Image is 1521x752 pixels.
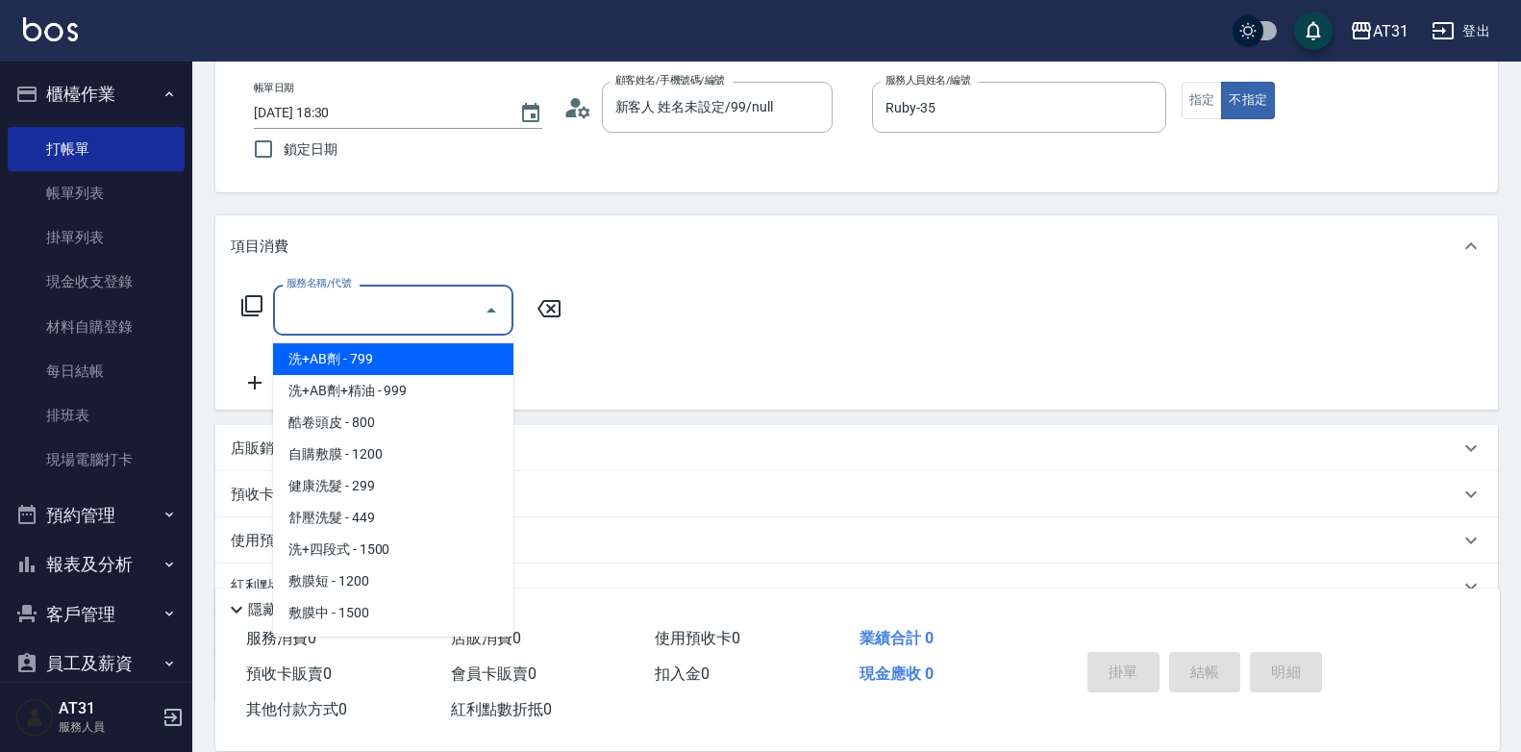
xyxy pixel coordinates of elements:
img: Person [15,698,54,737]
p: 預收卡販賣 [231,485,303,505]
a: 材料自購登錄 [8,305,185,349]
span: 紅利點數折抵 0 [451,700,552,718]
button: 客戶管理 [8,589,185,639]
span: 會員卡販賣 0 [451,664,536,683]
label: 服務人員姓名/編號 [885,73,970,88]
span: 其他付款方式 0 [246,700,347,718]
span: 敷膜短 - 1200 [273,565,513,597]
span: 洗+AB劑+精油 - 999 [273,375,513,407]
button: 報表及分析 [8,539,185,589]
button: 指定 [1182,82,1223,119]
span: 洗+四段式 - 1500 [273,534,513,565]
a: 打帳單 [8,127,185,171]
a: 現場電腦打卡 [8,438,185,482]
div: 項目消費 [215,215,1498,277]
div: 預收卡販賣 [215,471,1498,517]
p: 隱藏業績明細 [248,600,335,620]
span: 預收卡販賣 0 [246,664,332,683]
span: 酷卷頭皮 - 800 [273,407,513,439]
span: 業績合計 0 [860,629,934,647]
p: 紅利點數 [231,576,432,597]
span: 敷膜中 - 1500 [273,597,513,629]
span: 扣入金 0 [655,664,710,683]
button: 員工及薪資 [8,639,185,689]
span: 服務消費 0 [246,629,316,647]
button: 不指定 [1221,82,1275,119]
span: 洗+AB劑 - 799 [273,343,513,375]
input: YYYY/MM/DD hh:mm [254,97,500,129]
div: 使用預收卡 [215,517,1498,564]
span: 自購敷膜 - 1200 [273,439,513,470]
span: 店販消費 0 [451,629,521,647]
p: 項目消費 [231,237,288,257]
span: 鎖定日期 [284,139,337,160]
a: 每日結帳 [8,349,185,393]
div: 店販銷售 [215,425,1498,471]
p: 服務人員 [59,718,157,736]
p: 使用預收卡 [231,531,303,551]
img: Logo [23,17,78,41]
h5: AT31 [59,699,157,718]
p: 店販銷售 [231,439,288,459]
span: 現金應收 0 [860,664,934,683]
a: 帳單列表 [8,171,185,215]
button: 登出 [1424,13,1498,49]
span: 使用預收卡 0 [655,629,740,647]
button: Close [476,295,507,326]
a: 現金收支登錄 [8,260,185,304]
div: 紅利點數剩餘點數: 400760換算比率: 1 [215,564,1498,610]
button: 櫃檯作業 [8,69,185,119]
label: 服務名稱/代號 [287,276,351,290]
button: AT31 [1342,12,1416,51]
span: 舒壓洗髮 - 449 [273,502,513,534]
a: 排班表 [8,393,185,438]
div: AT31 [1373,19,1409,43]
button: Choose date, selected date is 2025-10-12 [508,90,554,137]
span: 敷膜長 - 1800 [273,629,513,661]
button: save [1294,12,1333,50]
label: 帳單日期 [254,81,294,95]
button: 預約管理 [8,490,185,540]
label: 顧客姓名/手機號碼/編號 [615,73,725,88]
a: 掛單列表 [8,215,185,260]
span: 健康洗髮 - 299 [273,470,513,502]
